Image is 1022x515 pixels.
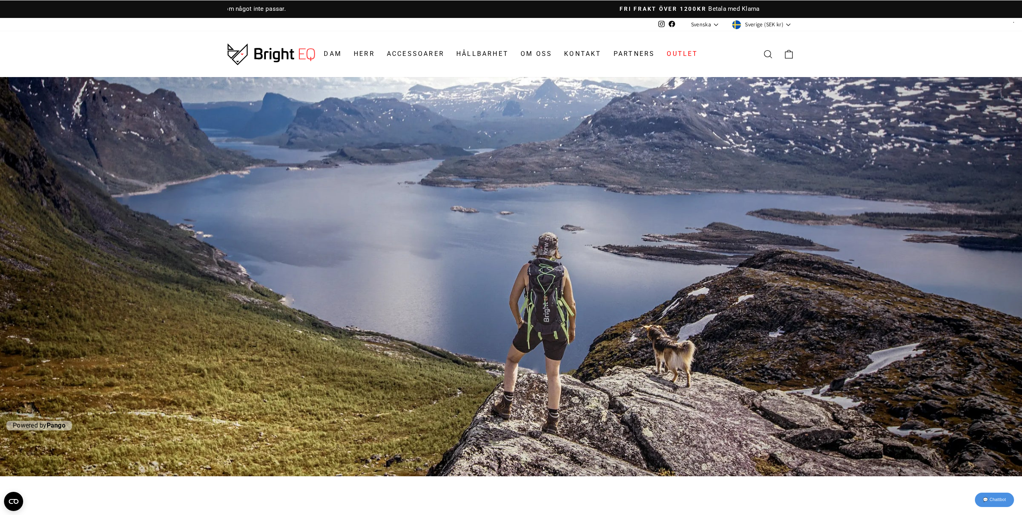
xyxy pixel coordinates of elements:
button: Sverige (SEK kr) [730,18,794,31]
span: Sverige (SEK kr) [741,21,783,29]
button: Svenska [689,18,722,30]
a: Accessoarer [381,46,450,62]
ul: Primary [318,46,704,62]
span: Svenska [691,21,711,29]
a: Pango [47,422,65,429]
a: Herr [348,46,381,62]
div: 💬 Chattbot [975,493,1014,507]
span: Fri frakt över 1200kr [620,6,706,12]
a: Partners [608,46,661,62]
span: Betala med Klarna [706,5,759,12]
a: Hållbarhet [450,46,515,62]
a: Dam [318,46,348,62]
a: Om oss [515,46,558,62]
a: Kontakt [558,46,607,62]
a: Outlet [661,46,704,62]
p: Powered by [6,421,72,431]
button: Open CMP widget [4,492,23,511]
